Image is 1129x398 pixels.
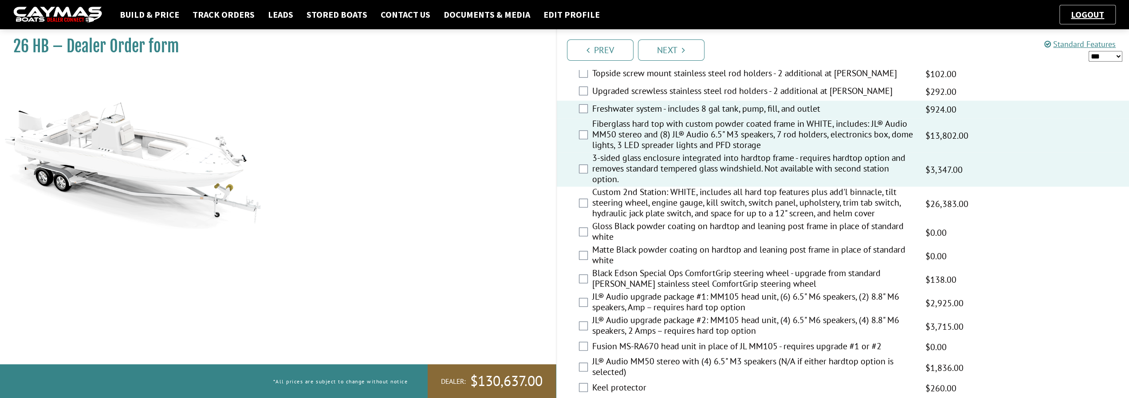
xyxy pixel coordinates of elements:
a: Prev [567,39,633,61]
span: $3,715.00 [925,320,964,333]
span: $0.00 [925,250,947,263]
a: Logout [1066,9,1109,20]
img: caymas-dealer-connect-2ed40d3bc7270c1d8d7ffb4b79bf05adc795679939227970def78ec6f6c03838.gif [13,7,102,23]
label: Freshwater system - includes 8 gal tank, pump, fill, and outlet [592,103,914,116]
span: $292.00 [925,85,956,98]
p: *All prices are subject to change without notice [273,374,408,389]
label: Black Edson Special Ops ComfortGrip steering wheel - upgrade from standard [PERSON_NAME] stainles... [592,268,914,291]
span: $102.00 [925,67,956,81]
label: Upgraded screwless stainless steel rod holders - 2 additional at [PERSON_NAME] [592,86,914,98]
label: Keel protector [592,382,914,395]
a: Documents & Media [439,9,535,20]
span: $3,347.00 [925,163,963,176]
span: Dealer: [441,377,466,386]
span: $0.00 [925,340,947,354]
label: JL® Audio upgrade package #1: MM105 head unit, (6) 6.5" M6 speakers, (2) 8.8" M6 speakers, Amp – ... [592,291,914,315]
span: $130,637.00 [470,372,543,390]
label: Topside screw mount stainless steel rod holders - 2 additional at [PERSON_NAME] [592,68,914,81]
span: $2,925.00 [925,297,964,310]
span: $260.00 [925,382,956,395]
label: Fiberglass hard top with custom powder coated frame in WHITE, includes: JL® Audio MM50 stereo and... [592,118,914,152]
a: Leads [264,9,298,20]
span: $1,836.00 [925,361,964,375]
a: Standard Features [1044,39,1116,49]
label: JL® Audio MM50 stereo with (4) 6.5" M3 speakers (N/A if either hardtop option is selected) [592,356,914,379]
a: Dealer:$130,637.00 [428,364,556,398]
a: Stored Boats [302,9,372,20]
a: Contact Us [376,9,435,20]
label: Fusion MS-RA670 head unit in place of JL MM105 - requires upgrade #1 or #2 [592,341,914,354]
a: Edit Profile [539,9,604,20]
a: Next [638,39,704,61]
a: Track Orders [188,9,259,20]
span: $0.00 [925,226,947,239]
a: Build & Price [115,9,184,20]
span: $138.00 [925,273,956,286]
h1: 26 HB – Dealer Order form [13,36,534,56]
span: $26,383.00 [925,197,968,211]
label: Custom 2nd Station: WHITE, includes all hard top features plus add'l binnacle, tilt steering whee... [592,187,914,221]
label: JL® Audio upgrade package #2: MM105 head unit, (4) 6.5" M6 speakers, (4) 8.8" M6 speakers, 2 Amps... [592,315,914,338]
label: Gloss Black powder coating on hardtop and leaning post frame in place of standard white [592,221,914,244]
label: Matte Black powder coating on hardtop and leaning post frame in place of standard white [592,244,914,268]
label: 3-sided glass enclosure integrated into hardtop frame - requires hardtop option and removes stand... [592,152,914,187]
span: $13,802.00 [925,129,968,142]
span: $924.00 [925,103,956,116]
